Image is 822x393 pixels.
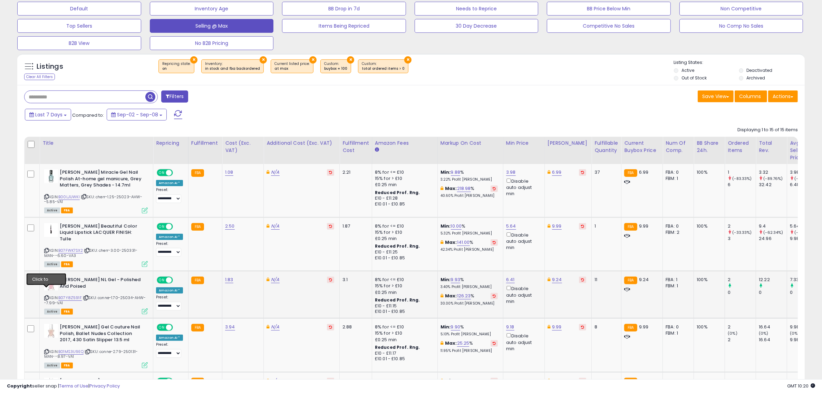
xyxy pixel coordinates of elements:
[451,276,461,283] a: 9.93
[157,223,166,229] span: ON
[375,147,379,153] small: Amazon Fees.
[624,169,637,177] small: FBA
[728,277,756,283] div: 2
[58,194,80,200] a: B00LJ1JWKI
[59,383,88,389] a: Terms of Use
[362,66,405,71] div: total ordered items > 0
[506,223,516,230] a: 5.64
[375,344,420,350] b: Reduced Prof. Rng.
[728,236,756,242] div: 3
[794,230,814,235] small: (-43.49%)
[271,276,279,283] a: N/A
[191,140,219,147] div: Fulfillment
[60,169,144,190] b: [PERSON_NAME] Miracle Gel Nail Polish At-home gel manicure, Grey Matters, Grey Shades - 14.7ml
[666,169,688,175] div: FBA: 0
[728,140,753,154] div: Ordered Items
[375,297,420,303] b: Reduced Prof. Rng.
[362,61,405,71] span: Custom:
[347,56,354,64] button: ×
[506,276,515,283] a: 6.41
[17,19,141,33] button: Top Sellers
[697,277,719,283] div: 100%
[666,283,688,289] div: FBM: 1
[666,140,691,154] div: Num of Comp.
[451,324,461,330] a: 9.90
[441,324,451,330] b: Min:
[375,255,432,261] div: £10.01 - £10.85
[441,332,498,337] p: 5.10% Profit [PERSON_NAME]
[759,337,787,343] div: 16.64
[790,169,818,175] div: 3.98
[794,176,814,181] small: (-38.58%)
[58,349,84,355] a: B01MS3U9EQ
[437,137,503,164] th: The percentage added to the cost of goods (COGS) that forms the calculator for Min & Max prices.
[274,61,310,71] span: Current listed price :
[342,324,367,330] div: 2.88
[44,208,60,213] span: All listings currently available for purchase on Amazon
[44,309,60,315] span: All listings currently available for purchase on Amazon
[72,112,104,118] span: Compared to:
[679,19,803,33] button: No Comp No Sales
[156,180,183,186] div: Amazon AI *
[191,277,204,284] small: FBA
[639,223,649,229] span: 9.99
[759,182,787,188] div: 32.42
[225,276,233,283] a: 1.83
[375,169,432,175] div: 8% for <= £10
[375,356,432,362] div: £10.01 - £10.85
[415,19,539,33] button: 30 Day Decrease
[375,236,432,242] div: £0.25 min
[506,177,539,197] div: Disable auto adjust min
[162,61,191,71] span: Repricing state :
[441,277,498,289] div: %
[457,185,471,192] a: 218.98
[506,324,514,330] a: 9.18
[759,277,787,283] div: 12.22
[697,140,722,154] div: BB Share 24h.
[790,289,818,296] div: 0
[7,383,120,390] div: seller snap | |
[639,169,649,175] span: 6.99
[624,223,637,231] small: FBA
[728,337,756,343] div: 2
[441,247,498,252] p: 42.34% Profit [PERSON_NAME]
[441,169,498,182] div: %
[44,223,58,237] img: 31gPcR1xp1L._SL40_.jpg
[44,324,148,367] div: ASIN:
[790,182,818,188] div: 6.48
[375,190,420,195] b: Reduced Prof. Rng.
[44,324,58,338] img: 41pfepNeADL._SL40_.jpg
[547,19,671,33] button: Competitive No Sales
[679,2,803,16] button: Non Competitive
[205,61,260,71] span: Inventory :
[594,223,616,229] div: 1
[404,56,412,64] button: ×
[156,342,183,358] div: Preset:
[271,169,279,176] a: N/A
[375,140,435,147] div: Amazon Fees
[157,277,166,283] span: ON
[445,340,457,346] b: Max:
[674,59,805,66] p: Listing States:
[60,277,144,291] b: [PERSON_NAME] NL Gel - Polished And Poised
[375,303,432,309] div: £10 - £11.15
[44,363,60,368] span: All listings currently available for purchase on Amazon
[552,169,562,176] a: 6.99
[666,229,688,236] div: FBM: 2
[156,188,183,203] div: Preset:
[260,56,267,64] button: ×
[156,241,183,257] div: Preset:
[547,2,671,16] button: BB Price Below Min
[415,2,539,16] button: Needs to Reprice
[768,90,798,102] button: Actions
[441,239,498,252] div: %
[728,169,756,175] div: 1
[451,223,462,230] a: 10.00
[37,62,63,71] h5: Listings
[375,175,432,182] div: 15% for > £10
[790,330,800,336] small: (0%)
[375,337,432,343] div: £0.25 min
[594,140,618,154] div: Fulfillable Quantity
[375,223,432,229] div: 8% for <= £10
[282,19,406,33] button: Items Being Repriced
